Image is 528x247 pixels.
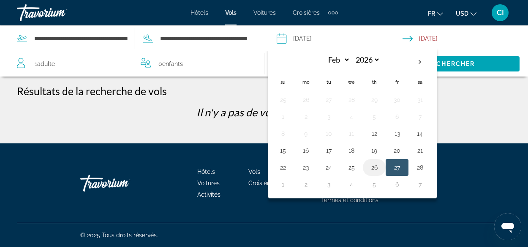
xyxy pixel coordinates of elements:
[191,9,208,16] a: Hôtels
[390,111,404,123] button: Day 6
[367,94,381,106] button: Day 29
[390,162,404,173] button: Day 27
[392,56,520,71] button: Search
[276,178,290,190] button: Day 1
[367,145,381,156] button: Day 19
[390,128,404,140] button: Day 13
[353,52,380,67] select: Select year
[413,162,427,173] button: Day 28
[80,232,158,239] span: © 2025 Tous droits réservés.
[489,4,511,22] button: User Menu
[345,145,358,156] button: Day 18
[390,94,404,106] button: Day 30
[345,178,358,190] button: Day 4
[80,170,165,196] a: Go Home
[322,145,335,156] button: Day 17
[248,168,260,175] a: Vols
[322,178,335,190] button: Day 3
[17,2,101,24] a: Travorium
[456,10,468,17] span: USD
[323,52,350,67] select: Select month
[277,26,403,51] button: Select depart date
[253,9,276,16] a: Voitures
[276,145,290,156] button: Day 15
[158,58,183,70] span: 0
[197,168,215,175] a: Hôtels
[408,52,431,72] button: Next month
[276,162,290,173] button: Day 22
[37,60,55,67] span: Adulte
[428,10,435,17] span: fr
[17,85,167,97] h1: Résultats de la recherche de vols
[322,162,335,173] button: Day 24
[272,52,431,193] table: Left calendar grid
[413,94,427,106] button: Day 31
[322,128,335,140] button: Day 10
[413,145,427,156] button: Day 21
[299,128,313,140] button: Day 9
[413,128,427,140] button: Day 14
[367,128,381,140] button: Day 12
[299,111,313,123] button: Day 2
[367,162,381,173] button: Day 26
[276,94,290,106] button: Day 25
[248,180,275,187] a: Croisières
[299,178,313,190] button: Day 2
[413,111,427,123] button: Day 7
[35,58,55,70] span: 1
[162,60,183,67] span: Enfants
[299,94,313,106] button: Day 26
[497,8,504,17] span: CI
[390,178,404,190] button: Day 6
[276,111,290,123] button: Day 1
[345,128,358,140] button: Day 11
[456,7,476,19] button: Change currency
[428,7,443,19] button: Change language
[299,162,313,173] button: Day 23
[345,111,358,123] button: Day 4
[322,111,335,123] button: Day 3
[345,94,358,106] button: Day 28
[345,162,358,173] button: Day 25
[367,178,381,190] button: Day 5
[197,191,220,198] a: Activités
[328,6,338,19] button: Extra navigation items
[494,213,521,240] iframe: Bouton de lancement de la fenêtre de messagerie
[321,197,378,203] a: Termes et conditions
[17,106,511,118] p: Il n'y a pas de vols disponibles
[225,9,237,16] a: Vols
[293,9,320,16] a: Croisières
[322,94,335,106] button: Day 27
[8,51,264,77] button: Travelers: 1 adult, 0 children
[367,111,381,123] button: Day 5
[390,145,404,156] button: Day 20
[197,180,220,187] a: Voitures
[276,128,290,140] button: Day 8
[436,60,475,67] span: Chercher
[413,178,427,190] button: Day 7
[299,145,313,156] button: Day 16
